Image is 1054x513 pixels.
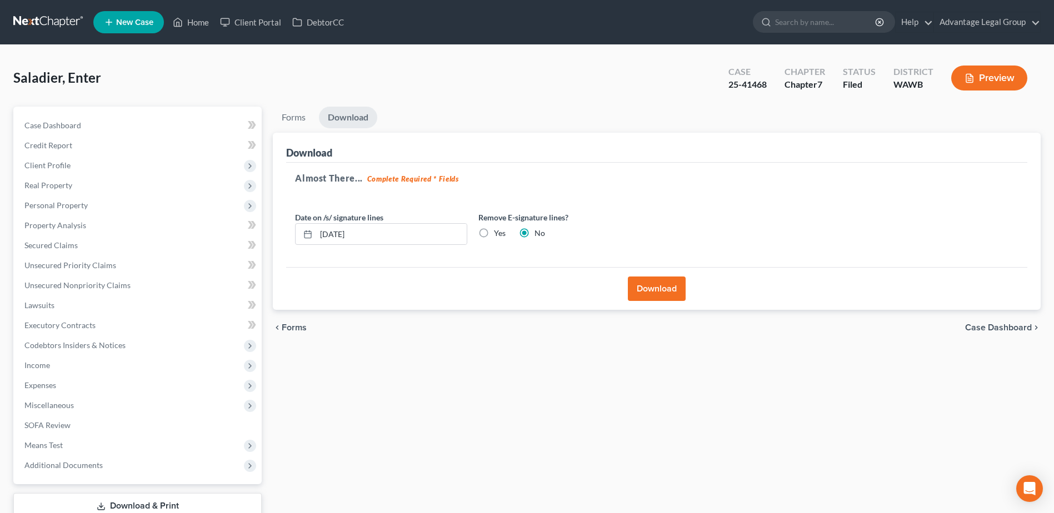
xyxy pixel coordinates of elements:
[494,228,506,239] label: Yes
[934,12,1040,32] a: Advantage Legal Group
[24,120,81,130] span: Case Dashboard
[785,78,825,91] div: Chapter
[16,315,262,335] a: Executory Contracts
[951,66,1027,90] button: Preview
[24,380,56,390] span: Expenses
[628,276,686,301] button: Download
[24,220,86,230] span: Property Analysis
[893,66,933,78] div: District
[24,240,78,250] span: Secured Claims
[16,235,262,255] a: Secured Claims
[16,135,262,155] a: Credit Report
[24,260,116,270] span: Unsecured Priority Claims
[775,12,877,32] input: Search by name...
[24,320,96,330] span: Executory Contracts
[24,400,74,410] span: Miscellaneous
[319,107,377,128] a: Download
[214,12,287,32] a: Client Portal
[728,78,767,91] div: 25-41468
[282,323,307,332] span: Forms
[535,228,545,239] label: No
[1016,475,1043,502] div: Open Intercom Messenger
[273,323,282,332] i: chevron_left
[24,200,88,210] span: Personal Property
[116,18,153,27] span: New Case
[24,180,72,190] span: Real Property
[965,323,1032,332] span: Case Dashboard
[24,360,50,370] span: Income
[295,212,383,223] label: Date on /s/ signature lines
[1032,323,1041,332] i: chevron_right
[24,160,71,170] span: Client Profile
[843,66,876,78] div: Status
[16,415,262,435] a: SOFA Review
[478,212,651,223] label: Remove E-signature lines?
[893,78,933,91] div: WAWB
[843,78,876,91] div: Filed
[13,69,101,85] span: Saladier, Enter
[24,280,131,290] span: Unsecured Nonpriority Claims
[295,172,1018,185] h5: Almost There...
[16,255,262,275] a: Unsecured Priority Claims
[24,440,63,450] span: Means Test
[273,107,314,128] a: Forms
[24,300,54,310] span: Lawsuits
[16,275,262,295] a: Unsecured Nonpriority Claims
[286,146,332,159] div: Download
[24,420,71,430] span: SOFA Review
[16,115,262,135] a: Case Dashboard
[316,224,467,245] input: MM/DD/YYYY
[24,140,72,150] span: Credit Report
[16,295,262,315] a: Lawsuits
[273,323,322,332] button: chevron_left Forms
[287,12,349,32] a: DebtorCC
[785,66,825,78] div: Chapter
[24,460,103,470] span: Additional Documents
[817,79,822,89] span: 7
[728,66,767,78] div: Case
[965,323,1041,332] a: Case Dashboard chevron_right
[24,340,126,350] span: Codebtors Insiders & Notices
[16,215,262,235] a: Property Analysis
[896,12,933,32] a: Help
[367,174,459,183] strong: Complete Required * Fields
[167,12,214,32] a: Home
